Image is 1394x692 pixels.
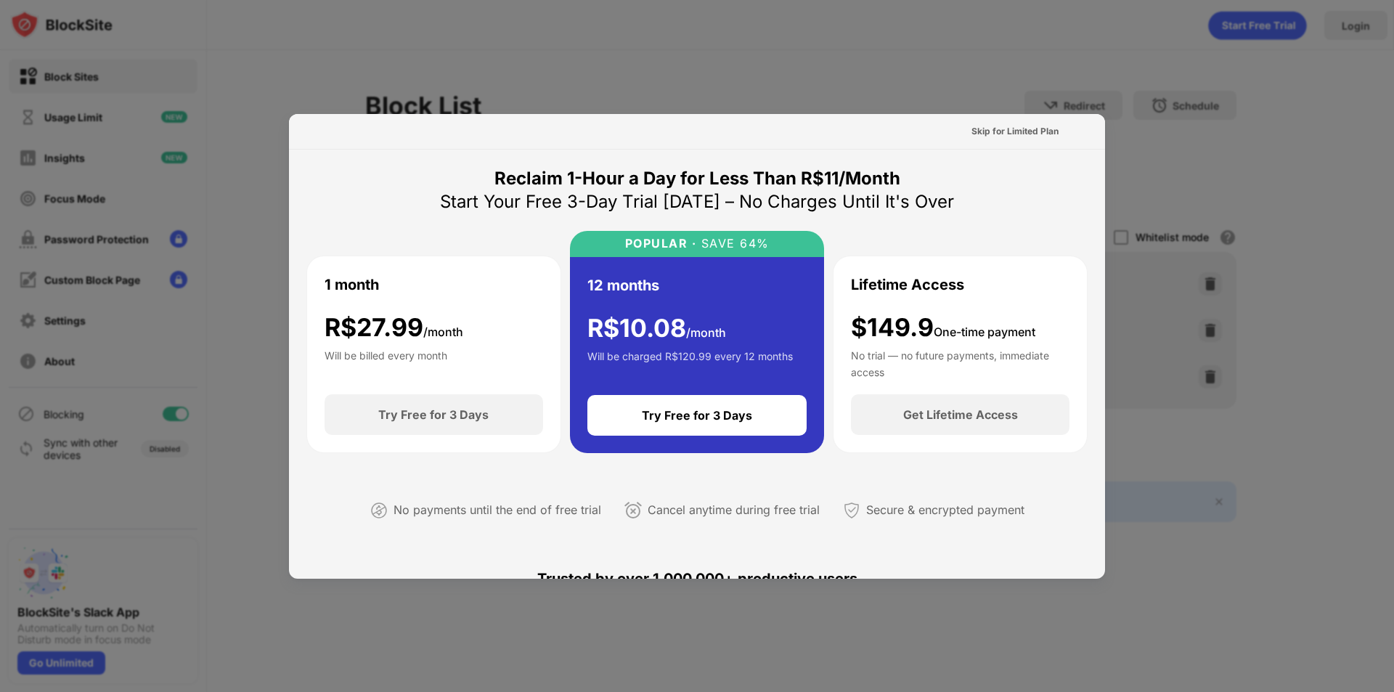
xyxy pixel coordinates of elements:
[843,502,860,519] img: secured-payment
[903,407,1018,422] div: Get Lifetime Access
[325,348,447,377] div: Will be billed every month
[624,502,642,519] img: cancel-anytime
[325,313,463,343] div: R$ 27.99
[686,325,726,340] span: /month
[423,325,463,339] span: /month
[587,349,793,378] div: Will be charged R$120.99 every 12 months
[934,325,1035,339] span: One-time payment
[370,502,388,519] img: not-paying
[642,408,752,423] div: Try Free for 3 Days
[851,348,1069,377] div: No trial — no future payments, immediate access
[587,274,659,296] div: 12 months
[851,313,1035,343] div: $149.9
[625,237,697,251] div: POPULAR ·
[494,167,900,190] div: Reclaim 1-Hour a Day for Less Than R$11/Month
[440,190,954,213] div: Start Your Free 3-Day Trial [DATE] – No Charges Until It's Over
[587,314,726,343] div: R$ 10.08
[851,274,964,296] div: Lifetime Access
[696,237,770,251] div: SAVE 64%
[378,407,489,422] div: Try Free for 3 Days
[971,124,1059,139] div: Skip for Limited Plan
[394,500,601,521] div: No payments until the end of free trial
[866,500,1024,521] div: Secure & encrypted payment
[325,274,379,296] div: 1 month
[306,544,1088,614] div: Trusted by over 1,000,000+ productive users
[648,500,820,521] div: Cancel anytime during free trial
